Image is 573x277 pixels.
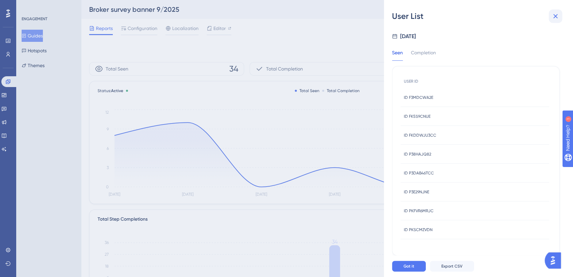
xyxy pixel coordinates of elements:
span: ID PKSCMZVDN [404,227,433,232]
div: 1 [47,3,49,9]
div: Completion [411,49,436,61]
span: USER ID [404,79,418,84]
span: ID F3MDCWA2E [404,95,433,100]
div: Seen [392,49,403,61]
span: Need Help? [16,2,42,10]
button: Got it [392,261,426,272]
iframe: UserGuiding AI Assistant Launcher [545,250,565,271]
span: ID FKDDWJU3CC [404,133,436,138]
div: [DATE] [400,32,416,40]
span: ID PKFVR6MRJC [404,208,434,214]
span: Got it [403,264,414,269]
span: ID FK5S9CNUE [404,114,431,119]
div: User List [392,11,565,22]
span: Export CSV [441,264,463,269]
span: ID P3E29NJNE [404,189,429,195]
button: Export CSV [430,261,474,272]
span: ID P3DAB46TCC [404,170,434,176]
span: ID P38HAJQ82 [404,151,431,157]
